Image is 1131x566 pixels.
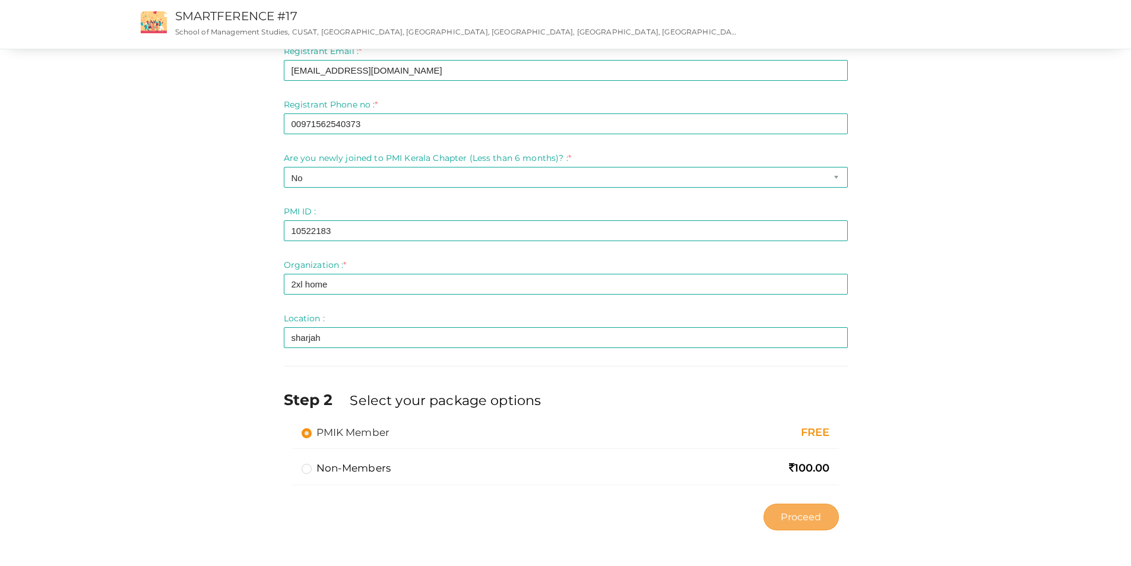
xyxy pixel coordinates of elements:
label: Non-members [302,461,391,475]
input: Enter registrant email here. [284,60,848,81]
label: Step 2 [284,389,348,410]
button: Proceed [763,504,838,530]
img: event2.png [141,11,167,33]
label: Select your package options [350,391,541,410]
label: Registrant Email : [284,45,362,57]
span: 100.00 [789,461,830,475]
label: PMIK Member [302,425,390,439]
label: PMI ID : [284,205,316,217]
input: Enter registrant phone no here. [284,113,848,134]
label: Location : [284,312,325,324]
label: Are you newly joined to PMI Kerala Chapter (Less than 6 months)? : [284,152,571,164]
a: SMARTFERENCE #17 [175,9,297,23]
span: Proceed [781,510,821,524]
label: Registrant Phone no : [284,99,378,110]
div: FREE [669,425,830,441]
p: School of Management Studies, CUSAT, [GEOGRAPHIC_DATA], [GEOGRAPHIC_DATA], [GEOGRAPHIC_DATA], [GE... [175,27,741,37]
label: Organization : [284,259,347,271]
